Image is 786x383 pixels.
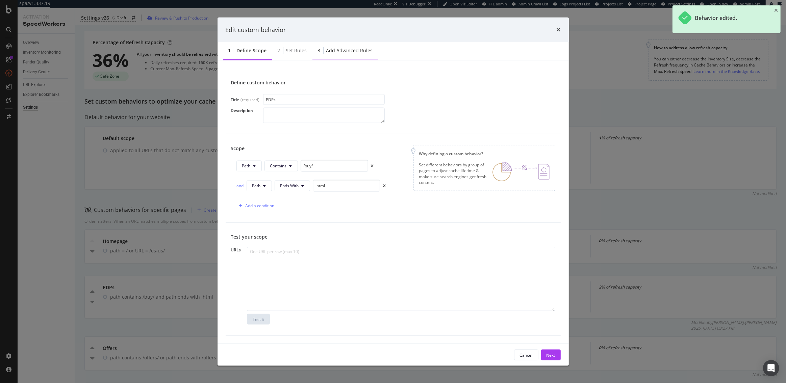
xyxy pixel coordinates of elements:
[286,47,307,54] div: Set rules
[246,203,275,209] div: Add a condition
[326,47,373,54] div: Add advanced rules
[318,47,321,54] div: 3
[231,145,386,152] div: Scope
[774,8,778,13] div: close toast
[218,17,569,366] div: modal
[419,162,487,185] div: Set different behaviors by group of pages to adjust cache lifetime & make sure search engines get...
[247,180,272,191] button: Path
[236,183,244,189] div: and
[228,47,231,54] div: 1
[236,200,275,211] button: Add a condition
[371,164,374,168] div: times
[270,163,287,169] span: Contains
[514,350,538,360] button: Cancel
[231,97,239,103] div: Title
[247,314,270,325] button: Test it
[541,350,561,360] button: Next
[280,183,299,189] span: Ends With
[264,160,298,171] button: Contains
[236,160,262,171] button: Path
[231,247,247,253] div: URLs
[231,79,555,86] div: Define custom behavior
[547,352,555,358] div: Next
[419,151,550,157] div: Why defining a custom behavior?
[242,163,251,169] span: Path
[226,25,286,34] div: Edit custom behavior
[252,183,261,189] span: Path
[557,25,561,34] div: times
[492,162,549,182] img: DEDJSpvk.png
[383,184,386,188] div: times
[278,47,280,54] div: 2
[237,47,267,54] div: Define scope
[695,15,737,21] div: Behavior edited.
[253,316,264,322] div: Test it
[231,108,263,113] div: Description
[241,97,260,103] div: (required)
[520,352,533,358] div: Cancel
[275,180,310,191] button: Ends With
[231,234,555,240] div: Test your scope
[763,360,779,376] div: Open Intercom Messenger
